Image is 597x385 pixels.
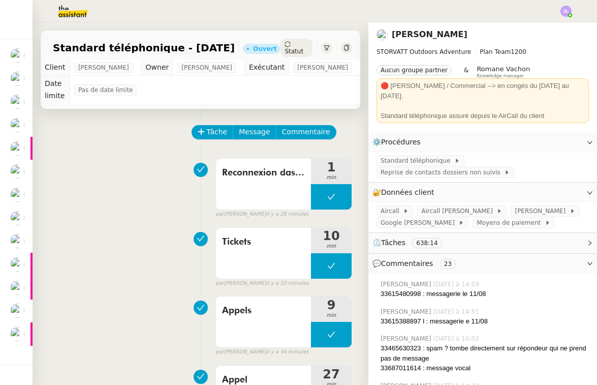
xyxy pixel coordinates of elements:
[477,65,530,78] app-user-label: Knowledge manager
[376,48,471,55] span: STORVATT Outdoors Adventure
[233,125,276,139] button: Message
[376,29,388,40] img: users%2FRcIDm4Xn1TPHYwgLThSv8RQYtaM2%2Favatar%2F95761f7a-40c3-4bb5-878d-fe785e6f95b2
[412,238,442,248] nz-tag: 638:14
[215,154,232,162] span: false
[215,291,232,300] span: false
[244,60,289,76] td: Exécutant
[215,210,224,219] span: par
[215,279,308,288] small: [PERSON_NAME]
[477,218,544,228] span: Moyens de paiement
[10,234,24,248] img: users%2FC9SBsJ0duuaSgpQFj5LgoEX8n0o2%2Favatar%2Fec9d51b8-9413-4189-adfb-7be4d8c96a3c
[10,141,24,156] img: users%2FC9SBsJ0duuaSgpQFj5LgoEX8n0o2%2Favatar%2Fec9d51b8-9413-4189-adfb-7be4d8c96a3c
[266,279,309,288] span: il y a 33 minutes
[392,29,467,39] a: [PERSON_NAME]
[276,125,336,139] button: Commentaire
[10,304,24,318] img: users%2FC9SBsJ0duuaSgpQFj5LgoEX8n0o2%2Favatar%2Fec9d51b8-9413-4189-adfb-7be4d8c96a3c
[10,118,24,132] img: users%2FvXkuctLX0wUbD4cA8OSk7KI5fra2%2Favatar%2F858bcb8a-9efe-43bf-b7a6-dc9f739d6e70
[368,254,597,274] div: 💬Commentaires 23
[433,307,481,316] span: [DATE] à 14:51
[433,280,481,289] span: [DATE] à 14:59
[311,242,352,251] span: min
[10,95,24,109] img: users%2FvXkuctLX0wUbD4cA8OSk7KI5fra2%2Favatar%2F858bcb8a-9efe-43bf-b7a6-dc9f739d6e70
[215,279,224,288] span: par
[215,348,224,357] span: par
[311,311,352,320] span: min
[215,210,308,219] small: [PERSON_NAME]
[222,165,305,181] span: Reconnexion dashboard Aircall
[10,164,24,179] img: users%2FC9SBsJ0duuaSgpQFj5LgoEX8n0o2%2Favatar%2Fec9d51b8-9413-4189-adfb-7be4d8c96a3c
[477,65,530,73] span: Romane Vachon
[10,72,24,86] img: users%2FvXkuctLX0wUbD4cA8OSk7KI5fra2%2Favatar%2F858bcb8a-9efe-43bf-b7a6-dc9f739d6e70
[10,188,24,202] img: users%2FC9SBsJ0duuaSgpQFj5LgoEX8n0o2%2Favatar%2Fec9d51b8-9413-4189-adfb-7be4d8c96a3c
[464,65,468,78] span: &
[433,334,481,343] span: [DATE] à 10:02
[78,63,129,73] span: [PERSON_NAME]
[368,132,597,152] div: ⚙️Procédures
[372,136,425,148] span: ⚙️
[266,210,309,219] span: il y a 28 minutes
[381,188,434,196] span: Données client
[78,85,133,95] span: Pas de date limite
[141,60,173,76] td: Owner
[381,334,433,343] span: [PERSON_NAME]
[381,280,433,289] span: [PERSON_NAME]
[207,126,228,138] span: Tâche
[381,81,585,101] div: 🔴 [PERSON_NAME] / Commercial --> en congés du [DATE] au [DATE].
[440,259,456,269] nz-tag: 23
[381,343,589,363] div: 33465630323 : spam ? tombe directement sur répondeur qui ne prend pas de message
[10,48,24,63] img: users%2FvXkuctLX0wUbD4cA8OSk7KI5fra2%2Favatar%2F858bcb8a-9efe-43bf-b7a6-dc9f739d6e70
[41,76,70,104] td: Date limite
[282,126,330,138] span: Commentaire
[381,259,433,268] span: Commentaires
[372,259,460,268] span: 💬
[311,230,352,242] span: 10
[381,206,403,216] span: Aircall
[222,234,305,250] span: Tickets
[311,161,352,173] span: 1
[368,233,597,253] div: ⏲️Tâches 638:14
[311,368,352,380] span: 27
[215,223,232,231] span: false
[381,363,589,373] div: 33687011614 : message vocal
[381,156,454,166] span: Standard téléphonique
[381,218,458,228] span: Google [PERSON_NAME]
[10,281,24,295] img: users%2FvXkuctLX0wUbD4cA8OSk7KI5fra2%2Favatar%2F858bcb8a-9efe-43bf-b7a6-dc9f739d6e70
[480,48,511,55] span: Plan Team
[181,63,232,73] span: [PERSON_NAME]
[266,348,309,357] span: il y a 34 minutes
[297,63,348,73] span: [PERSON_NAME]
[10,327,24,341] img: users%2F0G3Vvnvi3TQv835PC6wL0iK4Q012%2Favatar%2F85e45ffa-4efd-43d5-9109-2e66efd3e965
[215,361,232,369] span: false
[381,138,421,146] span: Procédures
[311,173,352,182] span: min
[192,125,234,139] button: Tâche
[376,65,452,75] nz-tag: Aucun groupe partner
[515,206,569,216] span: [PERSON_NAME]
[372,239,450,247] span: ⏲️
[222,303,305,318] span: Appels
[239,126,270,138] span: Message
[53,43,235,53] span: Standard téléphonique - [DATE]
[381,167,504,177] span: Reprise de contacts dossiers non suivis
[381,239,405,247] span: Tâches
[421,206,496,216] span: Aircall [PERSON_NAME]
[368,183,597,202] div: 🔐Données client
[285,48,303,55] span: Statut
[381,307,433,316] span: [PERSON_NAME]
[560,6,572,17] img: svg
[381,289,589,299] div: 33615480998 : messagerie le 11/08
[253,46,276,52] div: Ouvert
[477,73,524,79] span: Knowledge manager
[381,111,585,121] div: Standard téléphonique assuré depuis le AirCall du client
[381,316,589,327] div: 33615388897 l : messagerie e 11/08
[10,211,24,225] img: users%2FC9SBsJ0duuaSgpQFj5LgoEX8n0o2%2Favatar%2Fec9d51b8-9413-4189-adfb-7be4d8c96a3c
[511,48,526,55] span: 1200
[215,348,308,357] small: [PERSON_NAME]
[41,60,70,76] td: Client
[10,257,24,272] img: users%2FvXkuctLX0wUbD4cA8OSk7KI5fra2%2Favatar%2F858bcb8a-9efe-43bf-b7a6-dc9f739d6e70
[311,299,352,311] span: 9
[372,187,438,198] span: 🔐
